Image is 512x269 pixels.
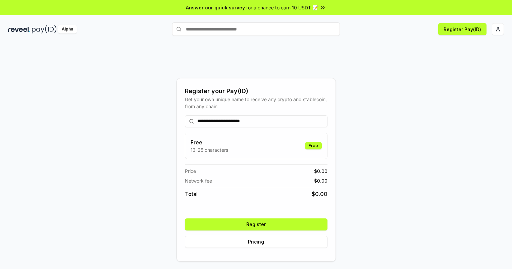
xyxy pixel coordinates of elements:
[185,218,327,230] button: Register
[186,4,245,11] span: Answer our quick survey
[185,236,327,248] button: Pricing
[32,25,57,33] img: pay_id
[185,86,327,96] div: Register your Pay(ID)
[185,96,327,110] div: Get your own unique name to receive any crypto and stablecoin, from any chain
[191,138,228,146] h3: Free
[185,167,196,175] span: Price
[185,190,198,198] span: Total
[185,177,212,184] span: Network fee
[312,190,327,198] span: $ 0.00
[438,23,487,35] button: Register Pay(ID)
[314,177,327,184] span: $ 0.00
[8,25,31,33] img: reveel_dark
[246,4,318,11] span: for a chance to earn 10 USDT 📝
[191,146,228,153] p: 13-25 characters
[305,142,322,149] div: Free
[58,25,77,33] div: Alpha
[314,167,327,175] span: $ 0.00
